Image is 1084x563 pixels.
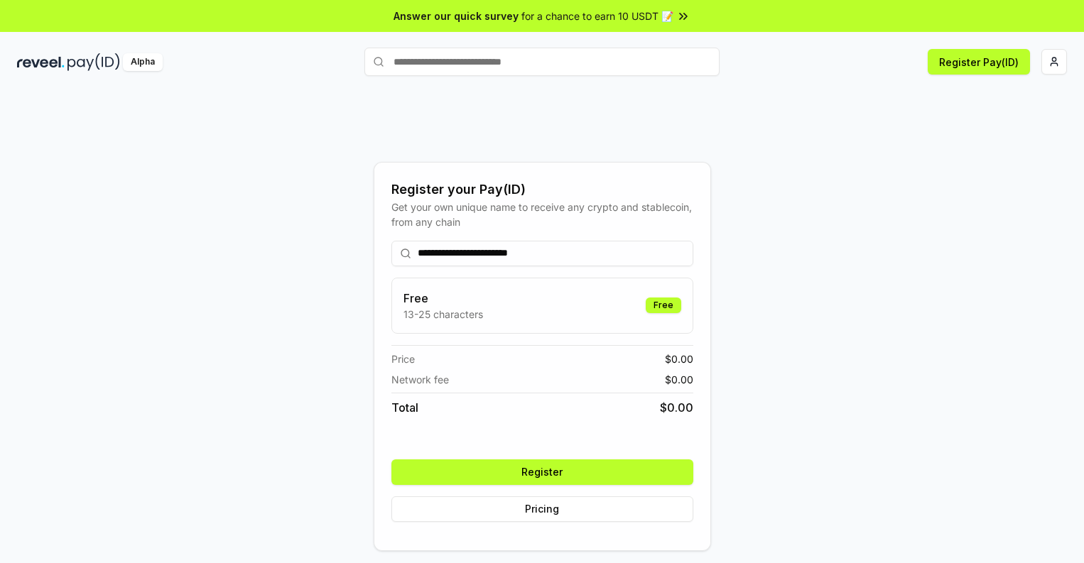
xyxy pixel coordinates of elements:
[403,290,483,307] h3: Free
[928,49,1030,75] button: Register Pay(ID)
[67,53,120,71] img: pay_id
[403,307,483,322] p: 13-25 characters
[391,351,415,366] span: Price
[17,53,65,71] img: reveel_dark
[391,459,693,485] button: Register
[394,9,519,23] span: Answer our quick survey
[391,399,418,416] span: Total
[521,9,673,23] span: for a chance to earn 10 USDT 📝
[391,199,693,229] div: Get your own unique name to receive any crypto and stablecoin, from any chain
[391,372,449,387] span: Network fee
[665,372,693,387] span: $ 0.00
[646,297,681,313] div: Free
[665,351,693,366] span: $ 0.00
[391,496,693,522] button: Pricing
[660,399,693,416] span: $ 0.00
[391,180,693,199] div: Register your Pay(ID)
[123,53,163,71] div: Alpha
